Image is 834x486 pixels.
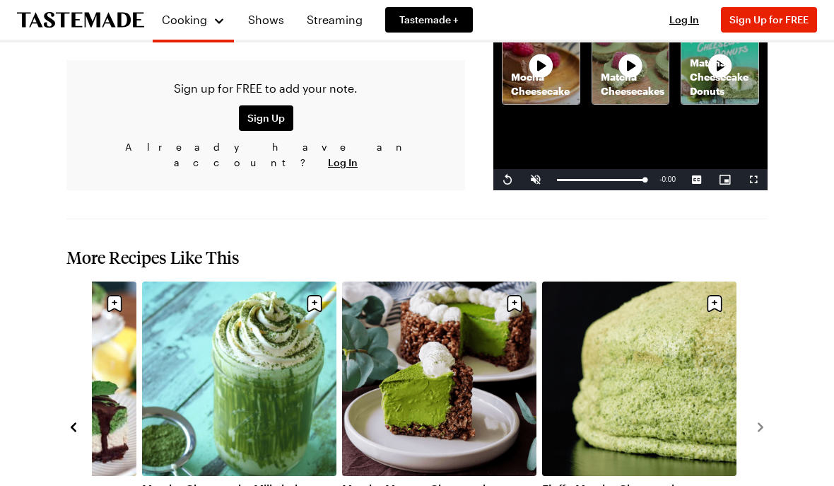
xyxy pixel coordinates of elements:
button: Save recipe [301,290,328,317]
p: Matcha Cheesecakes [592,70,669,98]
span: Sign Up [247,111,285,125]
span: Tastemade + [399,13,459,27]
button: Unmute [522,169,550,190]
p: Mocha Cheesecake [503,70,580,98]
button: Log In [656,13,712,27]
p: Matcha Cheesecake Donuts [681,56,758,98]
span: - [659,175,662,183]
div: Progress Bar [557,179,645,181]
span: 0:00 [662,175,676,183]
button: Fullscreen [739,169,768,190]
span: Log In [669,13,699,25]
button: Save recipe [101,290,128,317]
button: Cooking [161,6,225,34]
button: navigate to previous item [66,418,81,435]
button: Captions [683,169,711,190]
a: Matcha Cheesecake DonutsRecipe image thumbnail [681,27,759,105]
a: Matcha CheesecakesRecipe image thumbnail [592,27,670,105]
button: Sign Up for FREE [721,7,817,33]
button: Sign Up [239,105,293,131]
h2: More Recipes Like This [66,248,768,267]
p: Already have an account? [78,139,454,170]
button: Picture-in-Picture [711,169,739,190]
button: Replay [493,169,522,190]
a: Mocha CheesecakeRecipe image thumbnail [502,27,580,105]
button: Save recipe [501,290,528,317]
button: Save recipe [701,290,728,317]
p: Sign up for FREE to add your note. [78,80,454,97]
button: Log In [328,156,358,170]
span: Cooking [162,13,207,26]
a: Tastemade + [385,7,473,33]
a: To Tastemade Home Page [17,12,144,28]
span: Sign Up for FREE [729,13,809,25]
button: navigate to next item [753,418,768,435]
